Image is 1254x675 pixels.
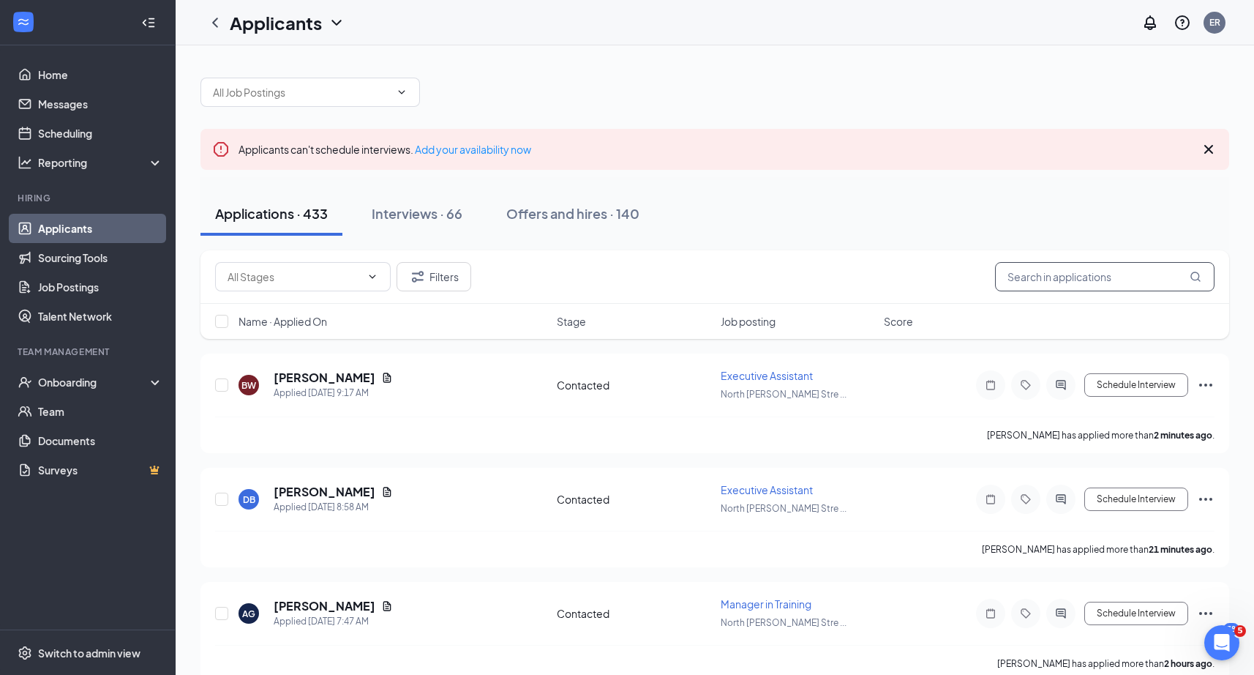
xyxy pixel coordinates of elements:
[38,243,163,272] a: Sourcing Tools
[1197,376,1214,394] svg: Ellipses
[215,204,328,223] div: Applications · 433
[1164,658,1212,669] b: 2 hours ago
[409,268,427,286] svg: Filter
[1149,544,1212,555] b: 21 minutes ago
[241,379,256,392] div: BW
[38,60,163,89] a: Home
[982,379,999,391] svg: Note
[38,302,163,331] a: Talent Network
[721,617,846,628] span: North [PERSON_NAME] Stre ...
[274,614,393,629] div: Applied [DATE] 7:47 AM
[1197,491,1214,508] svg: Ellipses
[557,378,712,392] div: Contacted
[242,608,255,620] div: AG
[1084,488,1188,511] button: Schedule Interview
[557,492,712,507] div: Contacted
[274,598,375,614] h5: [PERSON_NAME]
[506,204,639,223] div: Offers and hires · 140
[38,375,151,389] div: Onboarding
[1209,16,1220,29] div: ER
[381,486,393,498] svg: Document
[18,346,160,358] div: Team Management
[16,15,31,29] svg: WorkstreamLogo
[1017,493,1035,505] svg: Tag
[721,369,813,382] span: Executive Assistant
[1141,14,1159,31] svg: Notifications
[721,314,776,329] span: Job posting
[415,143,531,156] a: Add your availability now
[206,14,224,31] svg: ChevronLeft
[1174,14,1191,31] svg: QuestionInfo
[38,272,163,302] a: Job Postings
[1197,605,1214,622] svg: Ellipses
[1204,625,1239,660] iframe: Intercom live chat
[243,493,255,506] div: DB
[367,271,378,283] svg: ChevronDown
[274,500,393,515] div: Applied [DATE] 8:58 AM
[18,192,160,204] div: Hiring
[721,483,813,496] span: Executive Assistant
[995,262,1214,291] input: Search in applications
[884,314,913,329] span: Score
[557,314,586,329] span: Stage
[1084,373,1188,397] button: Schedule Interview
[1200,141,1217,158] svg: Cross
[396,86,408,98] svg: ChevronDown
[1017,379,1035,391] svg: Tag
[1190,271,1201,283] svg: MagnifyingGlass
[141,15,156,30] svg: Collapse
[982,493,999,505] svg: Note
[557,606,712,621] div: Contacted
[212,141,230,158] svg: Error
[1223,623,1239,635] div: 38
[1234,625,1246,637] span: 5
[228,269,361,285] input: All Stages
[1052,379,1070,391] svg: ActiveChat
[372,204,462,223] div: Interviews · 66
[1154,430,1212,441] b: 2 minutes ago
[38,119,163,148] a: Scheduling
[274,370,375,386] h5: [PERSON_NAME]
[18,646,32,660] svg: Settings
[997,657,1214,670] p: [PERSON_NAME] has applied more than .
[230,10,322,35] h1: Applicants
[982,543,1214,556] p: [PERSON_NAME] has applied more than .
[982,608,999,619] svg: Note
[239,314,327,329] span: Name · Applied On
[721,389,846,400] span: North [PERSON_NAME] Stre ...
[1052,493,1070,505] svg: ActiveChat
[38,397,163,426] a: Team
[1017,608,1035,619] svg: Tag
[213,84,390,100] input: All Job Postings
[381,600,393,612] svg: Document
[987,429,1214,441] p: [PERSON_NAME] has applied more than .
[274,484,375,500] h5: [PERSON_NAME]
[274,386,393,400] div: Applied [DATE] 9:17 AM
[239,143,531,156] span: Applicants can't schedule interviews.
[18,155,32,170] svg: Analysis
[397,262,471,291] button: Filter Filters
[38,214,163,243] a: Applicants
[38,455,163,485] a: SurveysCrown
[1052,608,1070,619] svg: ActiveChat
[18,375,32,389] svg: UserCheck
[38,646,140,660] div: Switch to admin view
[1084,602,1188,625] button: Schedule Interview
[721,597,811,611] span: Manager in Training
[381,372,393,384] svg: Document
[328,14,345,31] svg: ChevronDown
[38,89,163,119] a: Messages
[38,155,164,170] div: Reporting
[38,426,163,455] a: Documents
[721,503,846,514] span: North [PERSON_NAME] Stre ...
